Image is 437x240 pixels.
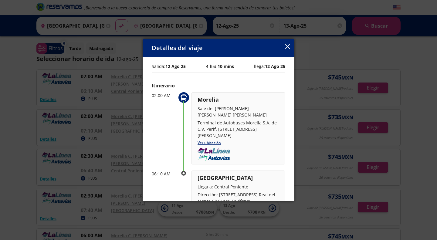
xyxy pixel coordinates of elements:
p: Dirección: [STREET_ADDRESS] Real del Monte CP 01140 Teléfono: [PHONE_NUMBER] / [PHONE_NUMBER] / [... [198,191,279,217]
p: Terminal de Autobuses Morelia S.A. de C.V, Perif. [STREET_ADDRESS][PERSON_NAME] [198,120,279,139]
a: Ver ubicación [198,140,221,145]
p: Llega a: Central Poniente [198,184,279,190]
b: 12 Ago 25 [265,63,285,69]
p: 02:00 AM [152,92,176,99]
p: Itinerario [152,82,285,89]
p: 4 hrs 10 mins [206,63,234,69]
p: Sale de: [PERSON_NAME] [PERSON_NAME] [PERSON_NAME] [198,105,279,118]
p: Detalles del viaje [152,43,203,52]
p: Morelia [198,96,279,104]
p: Salida: [152,63,186,69]
img: uploads_2F1614736493101-lrc074r4ha-fd05130f9173fefc76d4804dc3e1a941_2Fautovias-la-linea.png [198,148,230,161]
p: llega: [254,63,285,69]
b: 12 Ago 25 [165,63,186,69]
p: [GEOGRAPHIC_DATA] [198,174,279,182]
p: 06:10 AM [152,171,176,177]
